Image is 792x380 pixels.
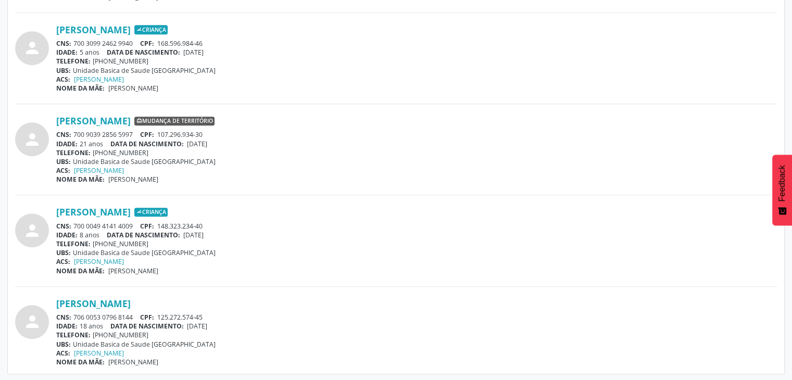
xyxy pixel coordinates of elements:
span: UBS: [56,340,71,349]
span: CNS: [56,130,71,139]
i: person [23,221,42,240]
div: [PHONE_NUMBER] [56,239,777,248]
span: TELEFONE: [56,57,91,66]
i: person [23,312,42,331]
div: 700 3099 2462 9940 [56,39,777,48]
div: 21 anos [56,140,777,148]
span: [DATE] [183,231,204,239]
span: DATA DE NASCIMENTO: [107,48,180,57]
div: Unidade Basica de Saude [GEOGRAPHIC_DATA] [56,157,777,166]
span: Mudança de território [134,117,215,126]
div: [PHONE_NUMBER] [56,57,777,66]
span: 107.296.934-30 [157,130,203,139]
span: 125.272.574-45 [157,313,203,322]
span: UBS: [56,66,71,75]
div: 706 0053 0796 8144 [56,313,777,322]
span: UBS: [56,248,71,257]
span: [DATE] [187,322,207,331]
a: [PERSON_NAME] [56,206,131,218]
a: [PERSON_NAME] [74,349,124,358]
span: [PERSON_NAME] [108,358,158,366]
span: NOME DA MÃE: [56,84,105,93]
span: DATA DE NASCIMENTO: [107,231,180,239]
span: IDADE: [56,231,78,239]
span: TELEFONE: [56,331,91,339]
span: CNS: [56,313,71,322]
span: TELEFONE: [56,148,91,157]
span: NOME DA MÃE: [56,267,105,275]
div: 700 0049 4141 4009 [56,222,777,231]
span: Criança [134,208,168,217]
span: CPF: [140,130,154,139]
div: 18 anos [56,322,777,331]
span: ACS: [56,166,70,175]
span: CPF: [140,39,154,48]
span: UBS: [56,157,71,166]
span: CPF: [140,222,154,231]
span: ACS: [56,257,70,266]
span: CPF: [140,313,154,322]
button: Feedback - Mostrar pesquisa [772,155,792,225]
span: [DATE] [183,48,204,57]
div: Unidade Basica de Saude [GEOGRAPHIC_DATA] [56,66,777,75]
span: NOME DA MÃE: [56,175,105,184]
span: DATA DE NASCIMENTO: [110,322,184,331]
span: [PERSON_NAME] [108,175,158,184]
span: 168.596.984-46 [157,39,203,48]
div: [PHONE_NUMBER] [56,331,777,339]
span: IDADE: [56,48,78,57]
div: 8 anos [56,231,777,239]
div: Unidade Basica de Saude [GEOGRAPHIC_DATA] [56,340,777,349]
i: person [23,39,42,57]
span: IDADE: [56,322,78,331]
span: IDADE: [56,140,78,148]
div: Unidade Basica de Saude [GEOGRAPHIC_DATA] [56,248,777,257]
a: [PERSON_NAME] [74,75,124,84]
span: Criança [134,25,168,34]
span: [PERSON_NAME] [108,84,158,93]
a: [PERSON_NAME] [74,166,124,175]
div: 700 9039 2856 5997 [56,130,777,139]
a: [PERSON_NAME] [56,115,131,126]
span: CNS: [56,39,71,48]
a: [PERSON_NAME] [74,257,124,266]
span: [DATE] [187,140,207,148]
span: CNS: [56,222,71,231]
span: ACS: [56,75,70,84]
div: [PHONE_NUMBER] [56,148,777,157]
a: [PERSON_NAME] [56,24,131,35]
span: NOME DA MÃE: [56,358,105,366]
div: 5 anos [56,48,777,57]
span: TELEFONE: [56,239,91,248]
span: Feedback [777,165,787,201]
span: 148.323.234-40 [157,222,203,231]
i: person [23,130,42,149]
span: [PERSON_NAME] [108,267,158,275]
a: [PERSON_NAME] [56,298,131,309]
span: ACS: [56,349,70,358]
span: DATA DE NASCIMENTO: [110,140,184,148]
